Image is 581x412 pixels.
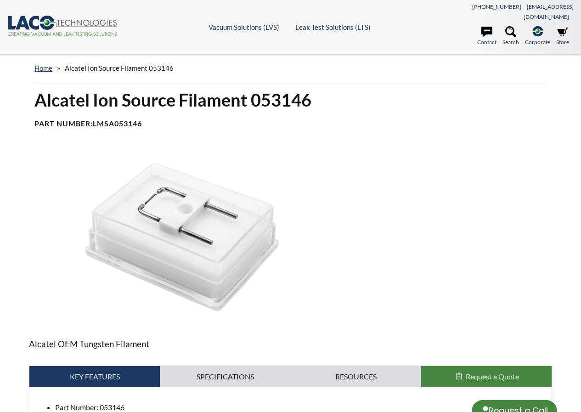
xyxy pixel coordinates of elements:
[34,119,547,129] h4: Part Number:
[421,366,552,387] button: Request a Quote
[29,337,552,351] p: Alcatel OEM Tungsten Filament
[65,64,174,72] span: Alcatel Ion Source Filament 053146
[295,23,371,31] a: Leak Test Solutions (LTS)
[209,23,279,31] a: Vacuum Solutions (LVS)
[291,366,421,387] a: Resources
[472,3,521,10] a: [PHONE_NUMBER]
[93,119,142,128] b: LMSA053146
[34,89,547,111] h1: Alcatel Ion Source Filament 053146
[502,26,519,46] a: Search
[477,26,496,46] a: Contact
[524,3,574,20] a: [EMAIL_ADDRESS][DOMAIN_NAME]
[29,150,335,322] img: Alcatel Ion Source Filament 053146
[556,26,569,46] a: Store
[466,372,519,381] span: Request a Quote
[34,64,52,72] a: home
[34,55,547,81] div: »
[525,38,550,46] span: Corporate
[160,366,290,387] a: Specifications
[29,366,160,387] a: Key Features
